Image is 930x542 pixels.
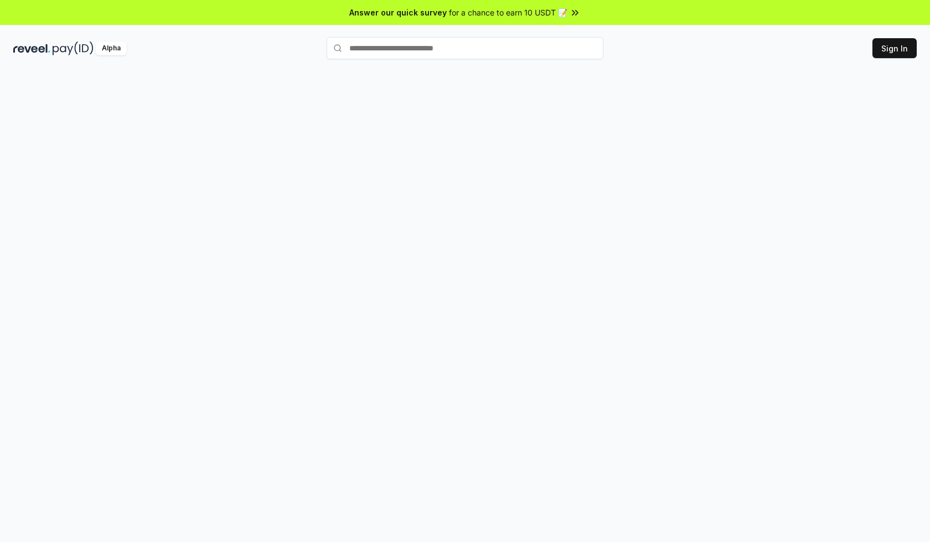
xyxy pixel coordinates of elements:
[872,38,917,58] button: Sign In
[96,42,127,55] div: Alpha
[349,7,447,18] span: Answer our quick survey
[53,42,94,55] img: pay_id
[449,7,567,18] span: for a chance to earn 10 USDT 📝
[13,42,50,55] img: reveel_dark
